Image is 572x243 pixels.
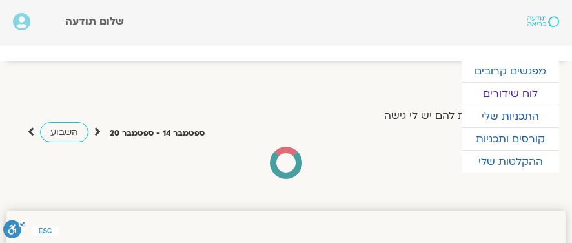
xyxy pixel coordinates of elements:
a: התכניות שלי [462,105,559,127]
span: שלום תודעה [65,14,124,28]
span: השבוע [50,126,78,138]
a: השבוע [40,122,88,142]
a: קורסים ותכניות [462,128,559,150]
a: ההקלטות שלי [462,151,559,173]
p: ספטמבר 14 - ספטמבר 20 [110,127,205,140]
a: מפגשים קרובים [462,60,559,82]
a: לוח שידורים [462,83,559,105]
label: הצג רק הרצאות להם יש לי גישה [384,110,533,121]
